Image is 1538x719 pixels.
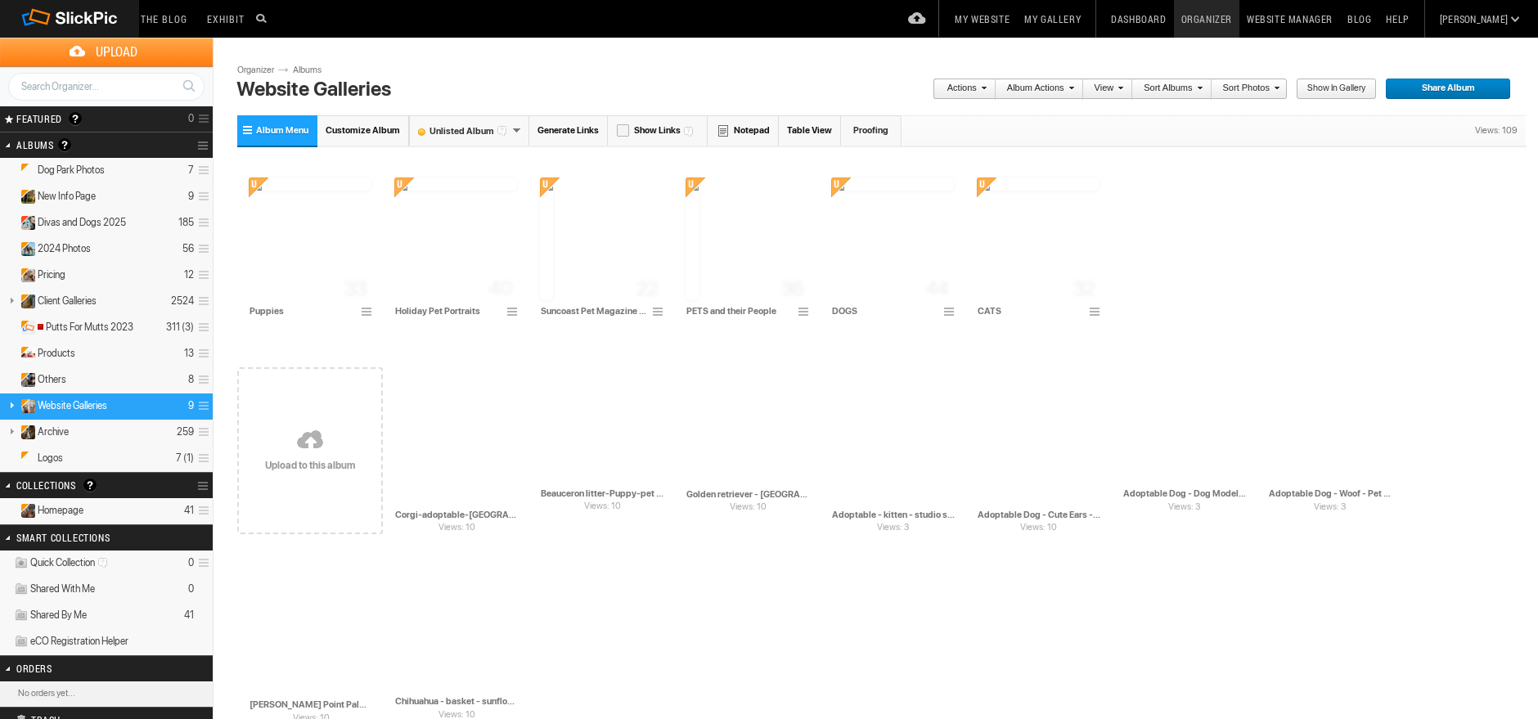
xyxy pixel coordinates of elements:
[254,8,273,28] input: Search photos on SlickPic...
[2,347,17,359] a: Expand
[2,321,17,333] a: Expand
[410,126,512,137] font: Unlisted Album
[38,373,66,386] span: Others
[38,190,96,203] span: New Info Page
[1132,79,1202,100] a: Sort Albums
[249,698,373,712] input: Mako - Emerson Point Palmetto - Dreaming - Mixed Breed Dog
[20,38,213,66] span: Upload
[686,501,810,515] span: Views: 10
[540,401,663,524] img: pix.gif
[38,347,75,360] span: Products
[38,216,126,229] span: Divas and Dogs 2025
[850,521,936,535] span: Views: 3
[831,178,954,191] img: ZV2_7252_copy.webp
[30,582,95,595] span: Shared With Me
[1268,400,1391,523] img: pix.gif
[14,190,36,204] ins: Unlisted Album
[16,473,154,497] h2: Collections
[686,303,794,318] input: PETS and their People
[38,242,91,255] span: 2024 Photos
[8,73,205,101] input: Search Organizer...
[35,321,133,334] span: Putts For Mutts 2023
[540,303,648,318] input: Suncoast Pet Magazine Covers
[18,688,75,699] b: No orders yet...
[2,216,17,228] a: Expand
[38,399,107,412] span: Website Galleries
[850,380,973,502] img: pix.gif
[394,303,502,318] input: Holiday Pet Portraits
[977,178,1100,191] img: ChesterZED_0533-2.webp
[16,133,154,158] h2: Albums
[608,115,708,146] a: Show Links
[14,321,36,335] ins: Unlisted Album
[926,281,949,294] span: 44
[2,504,17,516] a: Expand
[996,79,1074,100] a: Album Actions
[997,521,1081,535] span: Views: 10
[1385,79,1500,100] span: Share Album
[1122,487,1247,501] input: Adoptable Dog - Dog Model - Dog House - Pet Photo Session
[415,380,537,502] img: pix.gif
[14,609,29,622] img: ico_album_coll.png
[14,347,36,361] ins: Unlisted Album
[14,425,36,439] ins: Unlisted Album
[1122,400,1245,523] img: pix.gif
[11,112,62,125] span: FEATURED
[779,115,841,146] a: Table View
[781,281,803,294] span: 36
[997,380,1120,502] img: pix.gif
[686,178,699,300] img: DSC_9569-Edit-Edit-Edit_%281%29.webp
[38,425,69,438] span: Archive
[1268,501,1392,515] span: Views: 3
[326,125,400,136] span: Customize Album
[30,556,113,569] span: Quick Collection
[1296,79,1377,100] a: Show in Gallery
[14,242,36,256] ins: Unlisted Album
[38,504,83,517] span: Homepage
[14,373,36,387] ins: Unlisted Album
[394,694,519,709] input: Chihuahua - basket - sunflower - Pet Portrait - Studio Session
[289,64,338,77] a: Albums
[249,303,357,318] input: Puppies
[1268,487,1392,501] input: Adoptable Dog - Woof - Pet Portait- Studio
[38,294,97,308] span: Client Galleries
[38,452,63,465] span: Logos
[1467,116,1526,146] div: Views: 109
[2,373,17,385] a: Expand
[14,216,36,230] ins: Private Album
[30,635,128,648] span: eCO Registration Helper
[30,609,87,622] span: Shared By Me
[540,486,664,501] input: Beauceron litter-Puppy-pet photoshoot
[708,115,779,146] a: Notepad
[249,178,371,191] img: Week6-6169_copy.webp
[933,79,987,100] a: Actions
[14,399,36,413] ins: Unlisted Album
[415,521,498,535] span: Views: 10
[1122,501,1247,515] span: Views: 3
[841,115,902,146] a: Proofing
[38,164,105,177] span: Dog Park Photos
[2,268,17,281] a: Expand
[14,556,29,570] img: ico_album_quick.png
[540,500,664,514] span: Views: 10
[394,178,517,191] img: Molly_Santa_GLobe.webp
[14,452,36,465] ins: Unlisted Album
[14,164,36,178] ins: Unlisted Album
[14,582,29,596] img: ico_album_coll.png
[831,303,939,318] input: DOGS
[14,294,36,308] ins: Unlisted Album
[831,507,956,522] input: Adoptable - kitten - studio session
[1212,79,1279,100] a: Sort Photos
[173,72,204,100] a: Search
[2,242,17,254] a: Expand
[16,656,154,681] h2: Orders
[256,125,308,136] span: Album Menu
[686,487,810,501] input: Golden retriever - Sarasota- Pet photoshoot -Arlington Park
[394,507,519,522] input: Corgi-adoptable-Lakewood Ranch-pet portrait
[686,400,808,523] img: pix.gif
[636,281,658,294] span: 22
[540,178,553,300] img: Suncoast_Pet_-_May_-_June_2021_-_Cover.webp
[14,268,36,282] ins: Unlisted Album
[977,507,1101,522] input: Adoptable Dog - Cute Ears - Blue Door - Pet Portrait
[16,525,154,550] h2: Smart Collections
